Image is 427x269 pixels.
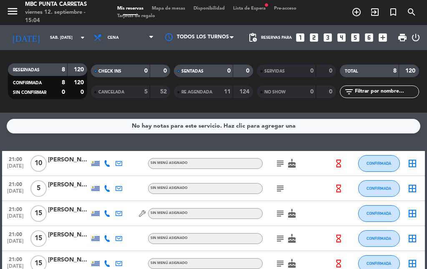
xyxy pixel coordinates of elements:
i: border_all [407,259,417,269]
i: menu [6,5,19,18]
button: menu [6,5,19,20]
span: CONFIRMADA [367,186,391,191]
span: [DATE] [5,163,26,173]
div: [PERSON_NAME] [48,155,90,165]
div: No hay notas para este servicio. Haz clic para agregar una [132,121,296,131]
strong: 8 [62,80,65,85]
span: Mis reservas [113,6,148,11]
strong: 11 [224,89,231,95]
div: [PERSON_NAME] [PERSON_NAME] [48,230,90,240]
i: hourglass_empty [334,234,343,243]
i: add_circle_outline [352,7,362,17]
i: subject [275,234,285,244]
i: subject [275,259,285,269]
i: filter_list [344,87,354,97]
span: Tarjetas de regalo [113,14,159,18]
span: print [397,33,407,43]
strong: 8 [393,68,397,74]
span: 21:00 [5,229,26,239]
i: turned_in_not [388,7,398,17]
i: looks_one [295,32,306,43]
button: CONFIRMADA [358,155,400,172]
i: cake [287,234,297,244]
div: viernes 12. septiembre - 15:04 [25,8,100,25]
i: exit_to_app [370,7,380,17]
span: CONFIRMADA [367,261,391,266]
span: 21:00 [5,179,26,189]
span: 5 [30,180,47,197]
strong: 5 [144,89,148,95]
strong: 0 [310,68,314,74]
input: Filtrar por nombre... [354,87,419,96]
span: 10 [30,155,47,172]
span: Reservas para [261,35,292,40]
span: CHECK INS [98,69,121,73]
strong: 0 [80,89,85,95]
span: RE AGENDADA [181,90,212,94]
span: CANCELADA [98,90,124,94]
i: hourglass_empty [334,159,343,168]
span: RESERVADAS [13,68,40,72]
button: CONFIRMADA [358,180,400,197]
span: CONFIRMADA [367,211,391,216]
i: subject [275,158,285,168]
span: pending_actions [248,33,258,43]
i: border_all [407,234,417,244]
span: CONFIRMADA [13,81,42,85]
span: NO SHOW [264,90,286,94]
i: [DATE] [6,29,46,46]
span: SIN CONFIRMAR [13,91,46,95]
span: 21:00 [5,154,26,163]
span: SENTADAS [181,69,203,73]
button: CONFIRMADA [358,230,400,247]
span: Sin menú asignado [151,236,188,240]
span: 21:00 [5,254,26,264]
span: fiber_manual_record [264,3,269,8]
span: [DATE] [5,214,26,223]
strong: 0 [246,68,251,74]
i: power_settings_new [411,33,421,43]
div: [PERSON_NAME] [48,205,90,215]
i: border_all [407,184,417,194]
span: 15 [30,230,47,247]
i: border_all [407,158,417,168]
div: MBC Punta Carretas [25,0,100,9]
i: looks_two [309,32,319,43]
span: CONFIRMADA [367,236,391,241]
span: SERVIDAS [264,69,285,73]
strong: 0 [329,89,334,95]
span: Mapa de mesas [148,6,189,11]
i: looks_5 [350,32,361,43]
i: cake [287,259,297,269]
strong: 120 [74,67,85,73]
strong: 0 [163,68,168,74]
i: looks_3 [322,32,333,43]
i: hourglass_empty [334,184,343,193]
div: LOG OUT [411,25,421,50]
span: Lista de Espera [229,6,270,11]
i: cake [287,158,297,168]
strong: 0 [227,68,231,74]
button: CONFIRMADA [358,205,400,222]
span: Sin menú asignado [151,211,188,215]
i: border_all [407,209,417,219]
span: [DATE] [5,189,26,198]
strong: 124 [239,89,251,95]
strong: 0 [310,89,314,95]
i: subject [275,184,285,194]
strong: 0 [329,68,334,74]
strong: 0 [144,68,148,74]
span: Sin menú asignado [151,261,188,265]
i: hourglass_empty [334,259,343,268]
i: cake [287,209,297,219]
div: [PERSON_NAME] [48,255,90,265]
span: Cena [108,35,119,40]
strong: 120 [74,80,85,85]
strong: 120 [405,68,417,74]
i: looks_6 [364,32,374,43]
i: subject [275,209,285,219]
span: CONFIRMADA [367,161,391,166]
span: Sin menú asignado [151,186,188,190]
strong: 8 [62,67,65,73]
i: arrow_drop_down [78,33,88,43]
